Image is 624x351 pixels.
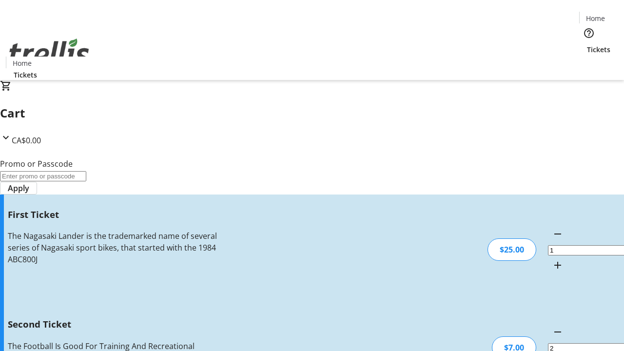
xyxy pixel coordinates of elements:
[579,44,618,55] a: Tickets
[6,58,38,68] a: Home
[579,55,599,74] button: Cart
[12,135,41,146] span: CA$0.00
[580,13,611,23] a: Home
[8,182,29,194] span: Apply
[579,23,599,43] button: Help
[586,13,605,23] span: Home
[8,230,221,265] div: The Nagasaki Lander is the trademarked name of several series of Nagasaki sport bikes, that start...
[6,70,45,80] a: Tickets
[8,208,221,221] h3: First Ticket
[6,28,93,77] img: Orient E2E Organization OyJwbvLMAj's Logo
[8,317,221,331] h3: Second Ticket
[548,255,567,275] button: Increment by one
[587,44,610,55] span: Tickets
[548,322,567,342] button: Decrement by one
[548,224,567,244] button: Decrement by one
[14,70,37,80] span: Tickets
[487,238,536,261] div: $25.00
[13,58,32,68] span: Home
